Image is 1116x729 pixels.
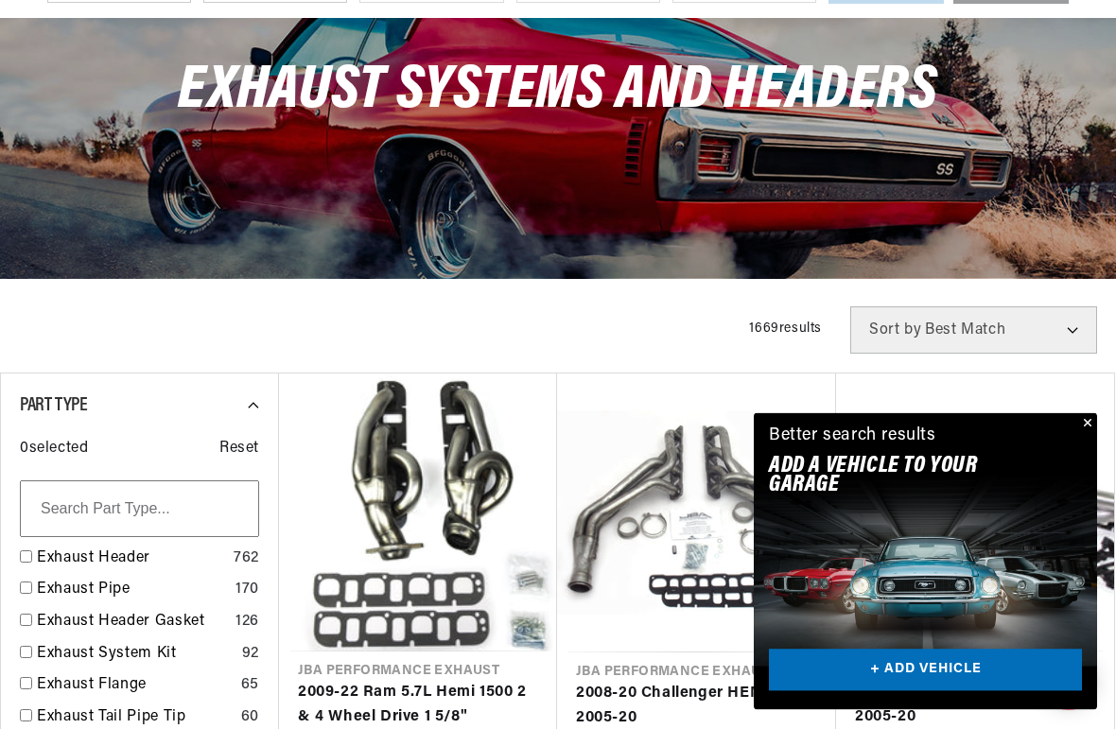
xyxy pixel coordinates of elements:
div: 65 [241,674,259,699]
a: Exhaust Pipe [37,579,228,603]
h2: Add A VEHICLE to your garage [769,457,1035,495]
a: + ADD VEHICLE [769,650,1082,692]
a: Exhaust Header [37,547,226,572]
div: 762 [234,547,259,572]
a: Exhaust System Kit [37,643,235,668]
a: Exhaust Header Gasket [37,611,228,635]
span: 1669 results [749,322,822,337]
button: Close [1074,413,1097,436]
span: 0 selected [20,438,88,462]
span: Part Type [20,397,87,416]
span: Sort by [869,323,921,338]
select: Sort by [850,307,1097,355]
div: 92 [242,643,259,668]
div: 126 [235,611,259,635]
input: Search Part Type... [20,481,259,538]
a: Exhaust Flange [37,674,234,699]
div: 170 [235,579,259,603]
span: Reset [219,438,259,462]
span: Exhaust Systems and Headers [178,61,937,123]
div: Better search results [769,423,936,450]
